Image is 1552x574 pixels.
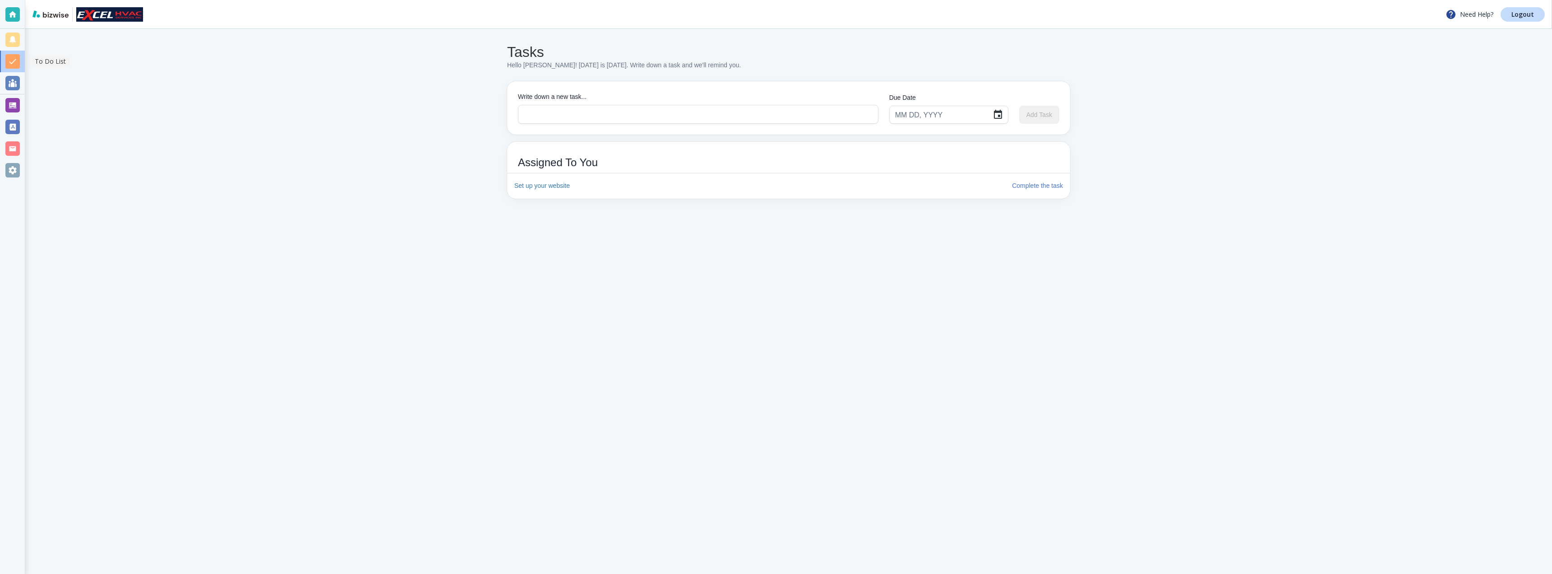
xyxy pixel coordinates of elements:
p: Need Help? [1446,9,1493,20]
a: Set up your websiteComplete the task [507,173,1070,199]
p: Hello [PERSON_NAME]! [DATE] is [DATE]. Write down a task and we'll remind you. [507,61,741,70]
span: Assigned To You [518,156,1059,169]
p: To Do List [35,57,66,66]
p: Logout [1511,11,1534,18]
span: Enter a title [1019,106,1059,124]
h4: Tasks [507,43,741,61]
img: Excel HVAC [76,7,143,22]
input: MM DD, YYYY [895,106,985,123]
img: bizwise [32,10,69,18]
h6: Complete the task [1012,181,1063,191]
h6: Set up your website [514,181,1005,191]
button: Choose date [989,106,1007,124]
a: Logout [1501,7,1545,22]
